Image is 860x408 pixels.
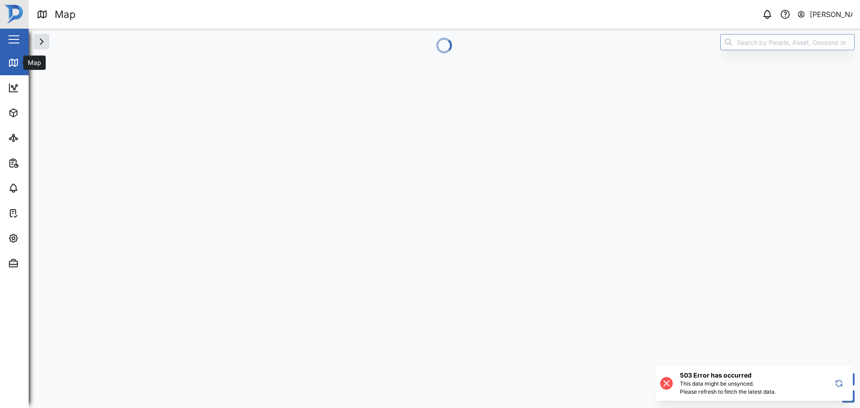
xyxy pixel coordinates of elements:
div: Assets [23,108,51,118]
h6: 503 Error has occurred [680,370,776,380]
div: Alarms [23,183,51,193]
div: Tasks [23,208,48,218]
div: Admin [23,258,50,268]
div: Dashboard [23,83,64,93]
div: This data might be unsynced. [680,380,776,388]
div: Settings [23,233,55,243]
button: [PERSON_NAME] [797,8,853,21]
div: Map [55,7,76,22]
div: Please refresh to fetch the latest data. [680,388,776,396]
img: Main Logo [4,4,24,24]
div: Sites [23,133,45,143]
div: Reports [23,158,54,168]
div: [PERSON_NAME] [810,9,853,20]
div: Map [23,58,43,68]
input: Search by People, Asset, Geozone or Place [720,34,855,50]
